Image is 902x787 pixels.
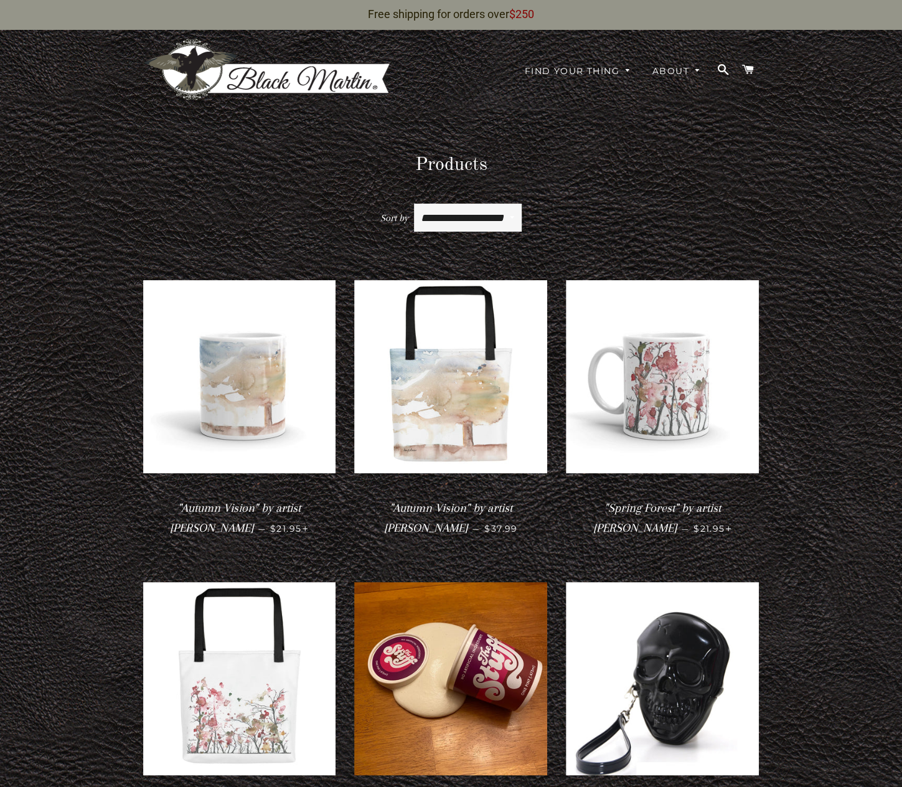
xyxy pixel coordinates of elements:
img: "Spring Forest" by artist Amy Martin - Mug [566,280,759,473]
img: 3D Skull Wristlet [566,582,759,775]
img: Black Martin [143,38,392,102]
img: "The Stuff" Spilled Cup Film Replica [354,582,547,775]
a: "Autumn Vision" by artist [PERSON_NAME] — $37.99 [354,491,547,546]
a: "Autumn Vision" by artist [PERSON_NAME] — $21.95 [143,491,336,546]
a: "Spring Forest" by artist [PERSON_NAME] — $21.95 [566,491,759,546]
a: "Autumn Vision" by artist Amy Martin - Mug [143,263,336,491]
a: "Spring Forest" by artist Amy Martin - Mug [566,263,759,491]
span: Sort by [380,212,408,224]
span: "Spring Forest" by artist [PERSON_NAME] [593,501,721,534]
span: — [682,523,688,534]
span: — [258,523,265,534]
a: "Autumn Vision" by artist Amy Martin - Tote bag [354,263,547,491]
a: Find Your Thing [515,55,641,88]
span: — [472,523,479,534]
span: $21.95 [693,523,732,534]
img: "Autumn Vision" by artist Amy Martin - Tote bag [354,280,547,473]
span: "Autumn Vision" by artist [PERSON_NAME] [170,501,301,534]
img: "Spring Forest" by artist Amy Martin - Tote bag [143,582,336,775]
a: About [643,55,710,88]
img: "Autumn Vision" by artist Amy Martin - Mug [143,280,336,473]
h1: Products [143,152,759,178]
span: "Autumn Vision" by artist [PERSON_NAME] [384,501,512,534]
span: $37.99 [484,523,517,534]
span: 250 [515,7,534,21]
span: $21.95 [270,523,309,534]
span: $ [509,7,515,21]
